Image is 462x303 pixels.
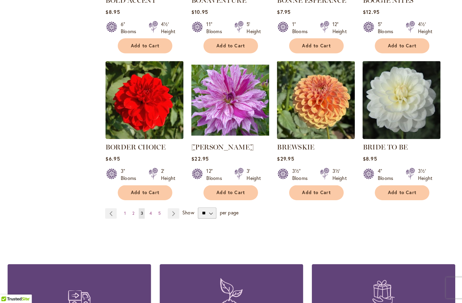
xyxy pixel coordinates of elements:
[411,172,425,186] div: 3½' Height
[158,211,164,222] a: 5
[220,212,238,219] span: per page
[328,30,342,44] div: 12" Height
[358,18,374,25] span: $12.95
[328,172,342,186] div: 3½' Height
[192,148,252,156] a: [PERSON_NAME]
[192,69,268,144] img: Brandon Michael
[204,47,257,62] button: Add to Cart
[290,172,308,186] div: 3½" Blooms
[275,6,342,14] a: BONNE ESPERANCE
[192,139,268,146] a: Brandon Michael
[192,18,208,25] span: $10.95
[121,47,174,62] button: Add to Cart
[411,30,425,44] div: 4½' Height
[135,214,137,219] span: 2
[134,193,161,199] span: Add to Cart
[216,193,244,199] span: Add to Cart
[127,214,129,219] span: 1
[163,30,177,44] div: 4½' Height
[133,211,139,222] a: 2
[163,172,177,186] div: 2' Height
[109,160,123,167] span: $6.95
[216,51,244,57] span: Add to Cart
[183,212,195,219] span: Show
[382,51,410,57] span: Add to Cart
[192,6,245,14] a: BONAVENTURE
[372,30,391,44] div: 5" Blooms
[207,30,226,44] div: 11" Blooms
[246,172,259,186] div: 3' Height
[192,160,209,167] span: $22.95
[358,160,372,167] span: $8.95
[382,193,410,199] span: Add to Cart
[109,6,158,14] a: BOLD ACCENT
[299,193,327,199] span: Add to Cart
[204,189,257,204] button: Add to Cart
[358,6,407,14] a: BOOGIE NITES
[109,69,185,144] img: BORDER CHOICE
[143,214,145,219] span: 3
[287,189,340,204] button: Add to Cart
[275,69,350,144] img: BREWSKIE
[109,139,185,146] a: BORDER CHOICE
[124,172,143,186] div: 3" Blooms
[358,148,401,156] a: BRIDE TO BE
[275,139,350,146] a: BREWSKIE
[287,47,340,62] button: Add to Cart
[275,160,292,167] span: $29.95
[150,211,156,222] a: 4
[370,189,422,204] button: Add to Cart
[152,214,154,219] span: 4
[290,30,308,44] div: 1" Blooms
[207,172,226,186] div: 12" Blooms
[358,139,433,146] a: BRIDE TO BE
[275,148,311,156] a: BREWSKIE
[109,148,167,156] a: BORDER CHOICE
[125,211,131,222] a: 1
[358,69,433,144] img: BRIDE TO BE
[372,172,391,186] div: 4" Blooms
[160,214,162,219] span: 5
[275,18,288,25] span: $7.95
[109,18,123,25] span: $8.95
[124,30,143,44] div: 6" Blooms
[134,51,161,57] span: Add to Cart
[299,51,327,57] span: Add to Cart
[121,189,174,204] button: Add to Cart
[5,279,24,298] iframe: Launch Accessibility Center
[246,30,259,44] div: 5' Height
[370,47,422,62] button: Add to Cart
